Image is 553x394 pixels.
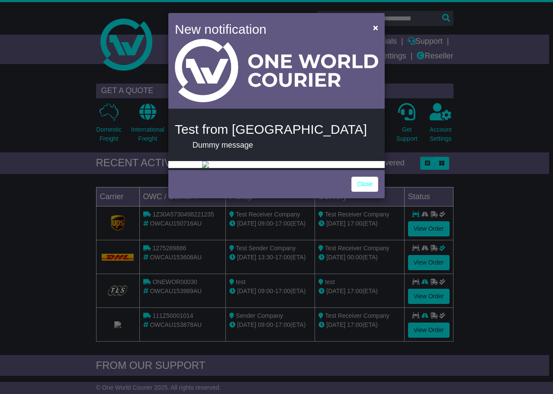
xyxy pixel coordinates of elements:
[369,19,383,36] button: Close
[202,161,351,168] img: GetNotificationAttachment
[175,19,360,39] h4: New notification
[175,39,378,102] img: Light
[193,141,360,150] p: Dummy message
[351,177,378,192] a: Close
[373,23,378,32] span: ×
[175,122,378,136] h4: Test from [GEOGRAPHIC_DATA]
